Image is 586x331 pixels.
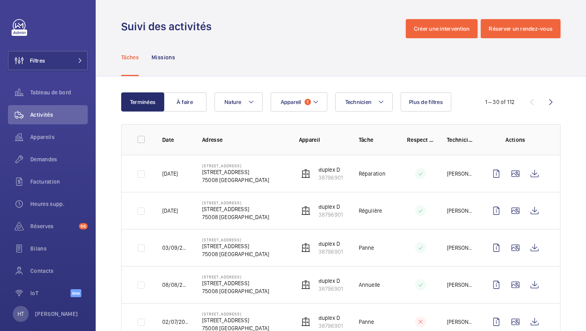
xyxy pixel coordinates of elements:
span: Nature [224,99,242,105]
img: elevator.svg [301,206,311,215]
span: 1 [305,99,311,105]
p: Missions [151,53,175,61]
p: Tâches [121,53,139,61]
p: [PERSON_NAME] [35,310,78,318]
p: [STREET_ADDRESS] [202,311,269,316]
p: [STREET_ADDRESS] [202,237,269,242]
button: Filtres [8,51,88,70]
p: Réparation [359,170,386,178]
span: Activités [30,111,88,119]
span: Technicien [345,99,372,105]
p: [PERSON_NAME] [447,170,474,178]
span: Filtres [30,57,45,65]
span: Tableau de bord [30,88,88,96]
img: elevator.svg [301,243,311,253]
button: Technicien [335,92,393,112]
p: duplex D [319,314,343,322]
p: duplex D [319,240,343,248]
span: Appareils [30,133,88,141]
button: Créer une intervention [406,19,478,38]
p: Régulière [359,207,382,215]
p: 03/09/2025 [162,244,189,252]
p: Actions [487,136,544,144]
button: Nature [214,92,263,112]
p: [STREET_ADDRESS] [202,279,269,287]
span: Plus de filtres [409,99,443,105]
span: Bilans [30,245,88,253]
p: [DATE] [162,170,178,178]
p: duplex D [319,277,343,285]
p: [PERSON_NAME] [447,318,474,326]
p: [STREET_ADDRESS] [202,200,269,205]
img: elevator.svg [301,169,311,178]
span: IoT [30,289,71,297]
p: Appareil [299,136,346,144]
img: elevator.svg [301,280,311,290]
p: [PERSON_NAME] [447,207,474,215]
button: Terminées [121,92,164,112]
p: 08/08/2025 [162,281,189,289]
p: HT [18,310,24,318]
div: 1 – 30 of 112 [485,98,515,106]
button: Appareil1 [271,92,327,112]
p: Panne [359,318,374,326]
p: 75008 [GEOGRAPHIC_DATA] [202,213,269,221]
p: [DATE] [162,207,178,215]
p: [STREET_ADDRESS] [202,168,269,176]
span: Beta [71,289,81,297]
p: duplex D [319,203,343,211]
p: Adresse [202,136,286,144]
p: 38796901 [319,248,343,256]
p: [PERSON_NAME] [447,281,474,289]
button: Plus de filtres [401,92,451,112]
span: Réserves [30,222,76,230]
p: 38796901 [319,211,343,219]
p: Technicien [447,136,474,144]
span: 66 [79,223,88,229]
p: [PERSON_NAME] [447,244,474,252]
p: Annuelle [359,281,380,289]
p: [STREET_ADDRESS] [202,274,269,279]
span: Contacts [30,267,88,275]
p: 38796901 [319,322,343,330]
p: 38796901 [319,174,343,182]
p: [STREET_ADDRESS] [202,242,269,250]
p: 75008 [GEOGRAPHIC_DATA] [202,287,269,295]
span: Facturation [30,178,88,186]
p: Panne [359,244,374,252]
img: elevator.svg [301,317,311,327]
button: À faire [163,92,206,112]
p: Respect délai [407,136,434,144]
p: Tâche [359,136,394,144]
p: 75008 [GEOGRAPHIC_DATA] [202,176,269,184]
span: Heures supp. [30,200,88,208]
p: [STREET_ADDRESS] [202,163,269,168]
span: Appareil [281,99,301,105]
span: Demandes [30,155,88,163]
p: duplex D [319,166,343,174]
p: 02/07/2025 [162,318,189,326]
p: Date [162,136,189,144]
p: 75008 [GEOGRAPHIC_DATA] [202,250,269,258]
button: Réserver un rendez-vous [481,19,560,38]
h1: Suivi des activités [121,19,216,34]
p: [STREET_ADDRESS] [202,316,269,324]
p: 38796901 [319,285,343,293]
p: [STREET_ADDRESS] [202,205,269,213]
